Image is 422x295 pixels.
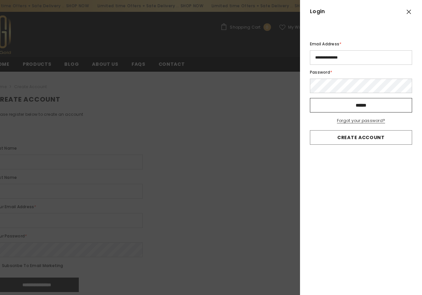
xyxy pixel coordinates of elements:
[310,130,412,145] a: Create account
[310,22,412,39] iframe: Social Login
[337,117,385,124] a: Forgot your password?
[402,5,415,18] button: Close
[310,40,412,48] label: Email Address
[310,8,412,15] span: Login
[310,69,412,76] label: Password
[337,118,385,123] span: Forgot your password?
